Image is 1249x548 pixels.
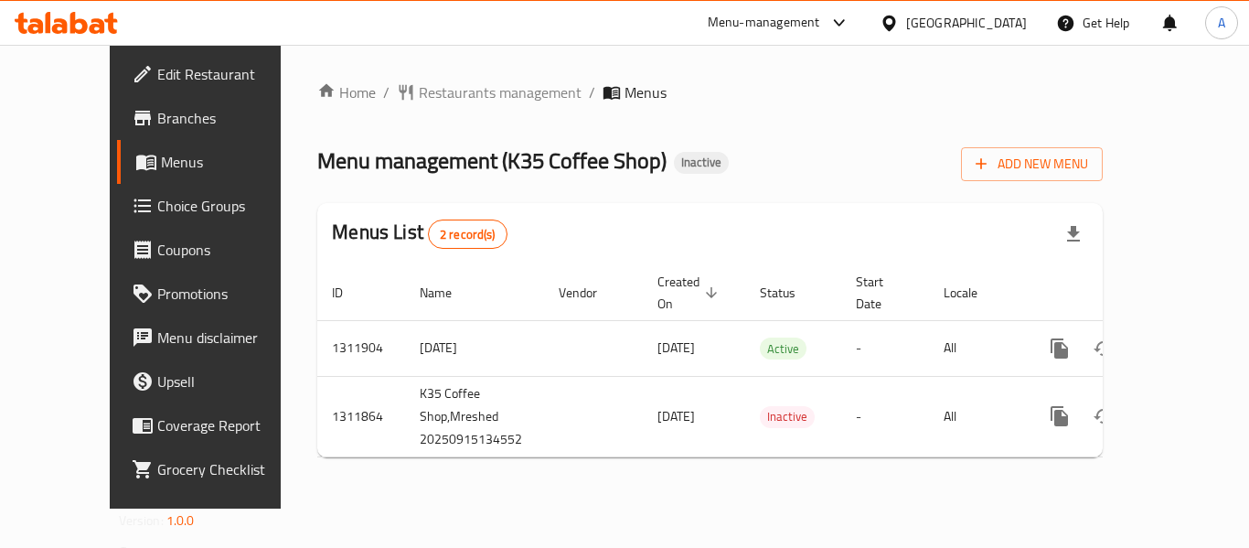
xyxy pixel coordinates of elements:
span: Menus [161,151,304,173]
span: Menu management ( K35 Coffee Shop ) [317,140,667,181]
h2: Menus List [332,219,507,249]
span: Grocery Checklist [157,458,304,480]
div: Total records count [428,220,507,249]
th: Actions [1023,265,1228,321]
span: A [1218,13,1225,33]
span: Choice Groups [157,195,304,217]
span: Coverage Report [157,414,304,436]
span: Menu disclaimer [157,327,304,349]
td: All [929,376,1023,457]
span: Inactive [760,406,815,427]
span: Add New Menu [976,153,1088,176]
span: [DATE] [657,336,695,360]
a: Edit Restaurant [117,52,318,96]
a: Home [317,81,376,103]
nav: breadcrumb [317,81,1103,103]
button: Change Status [1082,327,1126,371]
span: Active [760,338,806,360]
td: 1311904 [317,320,405,376]
div: Inactive [760,406,815,428]
a: Coverage Report [117,403,318,447]
a: Branches [117,96,318,140]
span: Edit Restaurant [157,63,304,85]
span: Menus [624,81,667,103]
a: Promotions [117,272,318,316]
a: Coupons [117,228,318,272]
td: - [841,376,929,457]
table: enhanced table [317,265,1228,457]
div: [GEOGRAPHIC_DATA] [906,13,1027,33]
div: Active [760,338,806,360]
span: 2 record(s) [429,226,507,243]
div: Export file [1052,212,1095,256]
td: All [929,320,1023,376]
li: / [589,81,595,103]
span: Created On [657,271,723,315]
span: Branches [157,107,304,129]
a: Upsell [117,360,318,403]
span: Version: [119,509,164,532]
a: Menus [117,140,318,184]
span: Coupons [157,239,304,261]
span: ID [332,282,367,304]
a: Menu disclaimer [117,316,318,360]
a: Choice Groups [117,184,318,228]
span: Inactive [674,155,729,170]
td: [DATE] [405,320,544,376]
td: - [841,320,929,376]
li: / [383,81,390,103]
span: Promotions [157,283,304,305]
span: Restaurants management [419,81,582,103]
span: 1.0.0 [166,509,195,532]
span: Name [420,282,475,304]
td: 1311864 [317,376,405,457]
button: more [1038,327,1082,371]
span: Status [760,282,819,304]
span: [DATE] [657,404,695,428]
a: Restaurants management [397,81,582,103]
span: Start Date [856,271,907,315]
a: Grocery Checklist [117,447,318,491]
div: Inactive [674,152,729,174]
button: Change Status [1082,394,1126,438]
div: Menu-management [708,12,820,34]
span: Upsell [157,371,304,392]
span: Vendor [559,282,621,304]
button: Add New Menu [961,147,1103,181]
button: more [1038,394,1082,438]
span: Locale [944,282,1001,304]
td: K35 Coffee Shop,Mreshed 20250915134552 [405,376,544,457]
